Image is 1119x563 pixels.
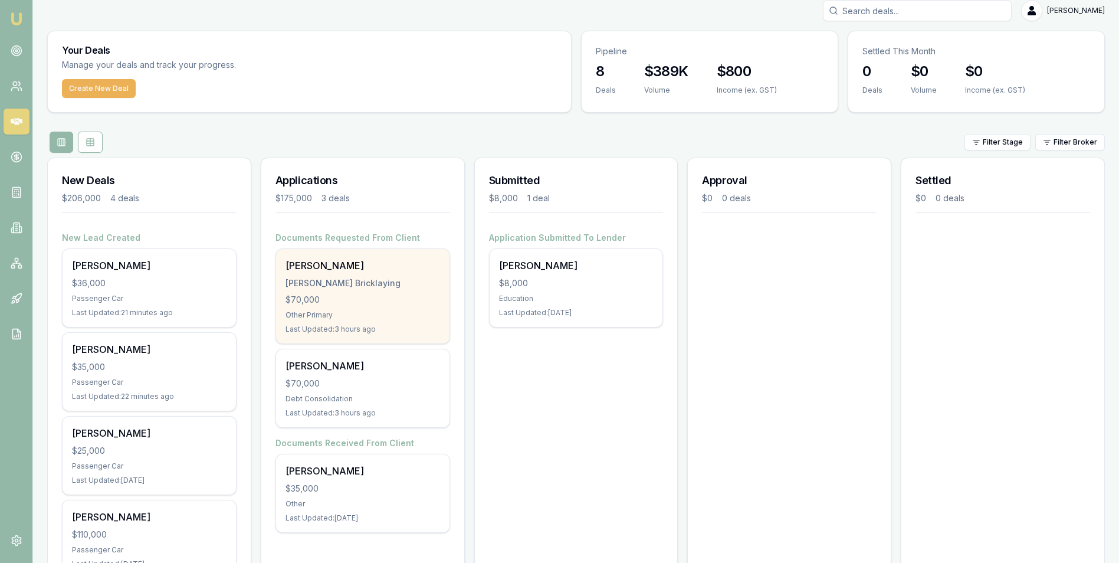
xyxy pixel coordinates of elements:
h4: Application Submitted To Lender [489,232,664,244]
div: $8,000 [499,277,654,289]
div: Passenger Car [72,294,227,303]
div: 4 deals [110,192,139,204]
div: [PERSON_NAME] [72,258,227,273]
h3: Approval [702,172,877,189]
div: [PERSON_NAME] [499,258,654,273]
h3: New Deals [62,172,237,189]
div: Passenger Car [72,545,227,555]
div: Volume [644,86,688,95]
div: Debt Consolidation [286,394,440,404]
div: 0 deals [722,192,751,204]
h3: 0 [862,62,882,81]
h3: Applications [275,172,450,189]
div: $206,000 [62,192,101,204]
div: $36,000 [72,277,227,289]
p: Settled This Month [862,45,1090,57]
span: Filter Stage [983,138,1023,147]
div: Last Updated: 3 hours ago [286,408,440,418]
div: $25,000 [72,445,227,457]
div: Deals [596,86,616,95]
div: [PERSON_NAME] [72,510,227,524]
h4: Documents Received From Client [275,437,450,449]
h3: Submitted [489,172,664,189]
h3: Settled [915,172,1090,189]
div: Passenger Car [72,461,227,471]
div: Last Updated: 3 hours ago [286,325,440,334]
div: [PERSON_NAME] [286,258,440,273]
div: $35,000 [72,361,227,373]
div: Last Updated: 22 minutes ago [72,392,227,401]
div: $0 [702,192,713,204]
div: Last Updated: 21 minutes ago [72,308,227,317]
div: $0 [915,192,926,204]
h3: 8 [596,62,616,81]
div: Volume [911,86,937,95]
span: Filter Broker [1054,138,1097,147]
div: 0 deals [936,192,964,204]
div: 1 deal [527,192,550,204]
div: [PERSON_NAME] [286,359,440,373]
h3: $0 [911,62,937,81]
div: Last Updated: [DATE] [286,513,440,523]
div: [PERSON_NAME] [72,342,227,356]
p: Manage your deals and track your progress. [62,58,364,72]
div: [PERSON_NAME] Bricklaying [286,277,440,289]
h3: Your Deals [62,45,557,55]
span: [PERSON_NAME] [1047,6,1105,15]
div: Last Updated: [DATE] [499,308,654,317]
div: $70,000 [286,378,440,389]
div: Education [499,294,654,303]
h3: $389K [644,62,688,81]
div: Deals [862,86,882,95]
div: [PERSON_NAME] [286,464,440,478]
div: Passenger Car [72,378,227,387]
div: 3 deals [321,192,350,204]
h4: Documents Requested From Client [275,232,450,244]
div: $175,000 [275,192,312,204]
p: Pipeline [596,45,823,57]
div: Other Primary [286,310,440,320]
h4: New Lead Created [62,232,237,244]
div: Other [286,499,440,509]
div: Income (ex. GST) [717,86,777,95]
div: $8,000 [489,192,518,204]
div: $110,000 [72,529,227,541]
div: Last Updated: [DATE] [72,476,227,485]
div: Income (ex. GST) [965,86,1025,95]
h3: $800 [717,62,777,81]
button: Create New Deal [62,79,136,98]
img: emu-icon-u.png [9,12,24,26]
div: $35,000 [286,483,440,495]
button: Filter Stage [964,134,1031,150]
h3: $0 [965,62,1025,81]
button: Filter Broker [1035,134,1105,150]
div: $70,000 [286,294,440,306]
div: [PERSON_NAME] [72,426,227,440]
